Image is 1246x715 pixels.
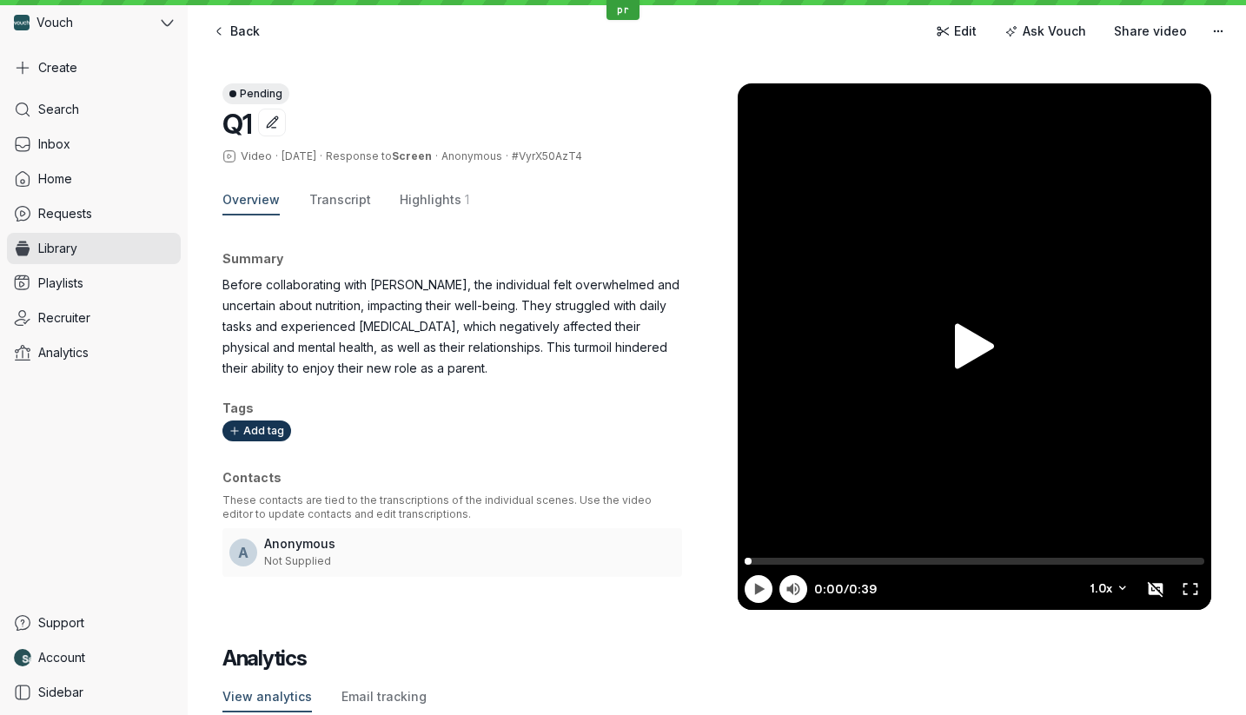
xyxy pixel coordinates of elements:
span: [DATE] [282,149,316,162]
button: Pending [222,83,289,104]
button: More actions [1204,17,1232,45]
button: Ask Vouch [994,17,1097,45]
button: Add tag [222,420,291,441]
img: Vouch avatar [14,15,30,30]
p: Before collaborating with [PERSON_NAME], the individual felt overwhelmed and uncertain about nutr... [222,275,682,379]
button: Share video [1104,17,1197,45]
a: Edit [925,17,987,45]
a: Search [7,94,181,125]
span: Recruiter [38,309,90,327]
a: Support [7,607,181,639]
span: Create [38,59,77,76]
span: · [316,149,326,163]
span: · [502,149,512,163]
p: These contacts are tied to the transcriptions of the individual scenes. Use the video editor to u... [222,493,682,521]
span: Tags [222,401,254,415]
span: Share video [1114,23,1187,40]
span: Playlists [38,275,83,292]
span: 1 [465,191,469,209]
a: Library [7,233,181,264]
a: Home [7,163,181,195]
span: Transcript [309,191,371,209]
a: Back [202,17,270,45]
span: Video [241,149,272,163]
span: Search [38,101,79,118]
span: Edit [954,23,977,40]
span: Summary [222,251,283,266]
span: Requests [38,205,92,222]
span: Email tracking [341,688,427,705]
a: Nathan Weinstock avatarAccount [7,642,181,673]
span: Anonymous [441,149,502,162]
div: Vouch [7,7,157,38]
a: Requests [7,198,181,229]
span: Highlights [400,191,461,209]
a: Screen [392,149,432,162]
h3: Anonymous [264,535,675,553]
span: Home [38,170,72,188]
a: Inbox [7,129,181,160]
span: Sidebar [38,684,83,701]
span: A [238,544,249,561]
button: Edit title [258,109,286,136]
a: Recruiter [7,302,181,334]
span: Inbox [38,136,70,153]
span: · [272,149,282,163]
button: Create [7,52,181,83]
span: View analytics [222,688,312,705]
span: Account [38,649,85,666]
button: Vouch avatarVouch [7,7,181,38]
span: Analytics [38,344,89,361]
span: Support [38,614,84,632]
span: Not Supplied [264,554,331,567]
span: Contacts [222,470,282,485]
span: Back [230,23,260,40]
a: Analytics [7,337,181,368]
span: Response to [326,149,432,162]
span: Vouch [36,14,73,31]
a: Sidebar [7,677,181,708]
a: Playlists [7,268,181,299]
span: · [432,149,441,163]
h2: Analytics [222,645,1211,672]
span: Q1 [222,107,251,141]
span: #VyrX50AzT4 [512,149,582,162]
span: Overview [222,191,280,209]
span: Ask Vouch [1023,23,1086,40]
span: Library [38,240,77,257]
img: Nathan Weinstock avatar [14,649,31,666]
